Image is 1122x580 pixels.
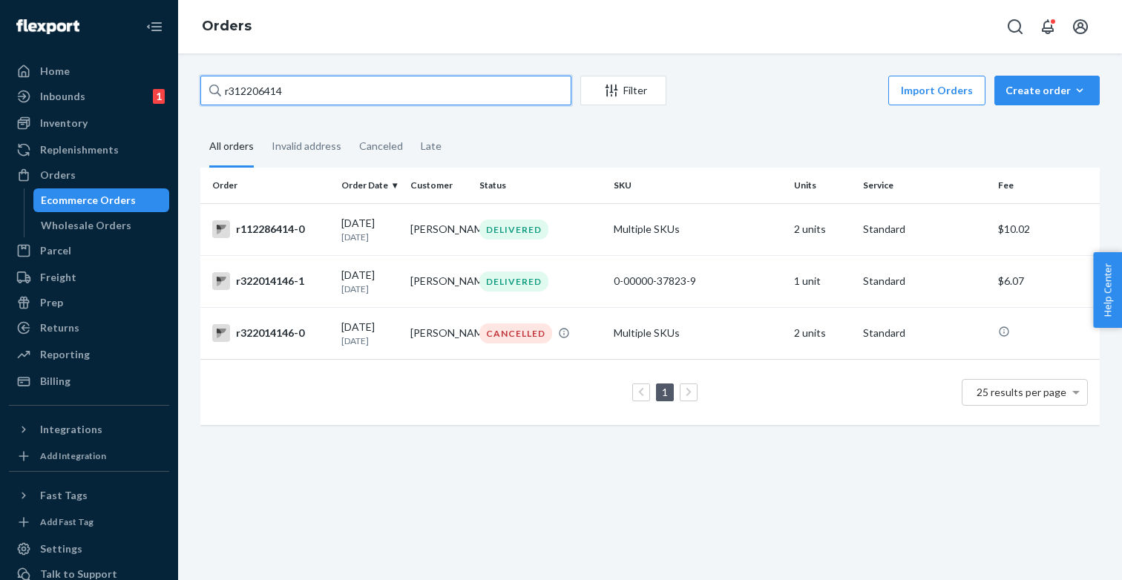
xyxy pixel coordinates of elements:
[40,488,88,503] div: Fast Tags
[9,163,169,187] a: Orders
[200,168,335,203] th: Order
[410,179,467,191] div: Customer
[863,326,986,340] p: Standard
[9,291,169,314] a: Prep
[977,386,1066,398] span: 25 results per page
[41,218,131,233] div: Wholesale Orders
[1093,252,1122,328] button: Help Center
[992,203,1100,255] td: $10.02
[40,295,63,310] div: Prep
[40,541,82,556] div: Settings
[9,369,169,393] a: Billing
[272,127,341,165] div: Invalid address
[1000,12,1030,42] button: Open Search Box
[9,418,169,441] button: Integrations
[608,307,787,359] td: Multiple SKUs
[40,243,71,258] div: Parcel
[31,10,85,24] span: Support
[614,274,781,289] div: 0-00000-37823-9
[33,214,170,237] a: Wholesale Orders
[40,374,70,389] div: Billing
[40,89,85,104] div: Inbounds
[863,222,986,237] p: Standard
[1005,83,1089,98] div: Create order
[40,142,119,157] div: Replenishments
[659,386,671,398] a: Page 1 is your current page
[9,513,169,531] a: Add Fast Tag
[404,307,473,359] td: [PERSON_NAME]
[40,64,70,79] div: Home
[857,168,992,203] th: Service
[788,307,857,359] td: 2 units
[140,12,169,42] button: Close Navigation
[202,18,252,34] a: Orders
[212,220,329,238] div: r112286414-0
[479,220,548,240] div: DELIVERED
[9,266,169,289] a: Freight
[479,271,548,291] div: DELIVERED
[992,168,1100,203] th: Fee
[9,343,169,366] a: Reporting
[788,255,857,307] td: 1 unit
[9,111,169,135] a: Inventory
[863,274,986,289] p: Standard
[341,231,398,243] p: [DATE]
[212,272,329,290] div: r322014146-1
[335,168,404,203] th: Order Date
[788,168,857,203] th: Units
[1066,12,1095,42] button: Open account menu
[341,268,398,295] div: [DATE]
[40,116,88,131] div: Inventory
[209,127,254,168] div: All orders
[40,422,102,437] div: Integrations
[40,270,76,285] div: Freight
[341,320,398,347] div: [DATE]
[404,255,473,307] td: [PERSON_NAME]
[888,76,985,105] button: Import Orders
[9,484,169,507] button: Fast Tags
[9,138,169,162] a: Replenishments
[212,324,329,342] div: r322014146-0
[341,335,398,347] p: [DATE]
[40,320,79,335] div: Returns
[9,85,169,108] a: Inbounds1
[608,168,787,203] th: SKU
[359,127,403,165] div: Canceled
[9,239,169,263] a: Parcel
[200,76,571,105] input: Search orders
[421,127,442,165] div: Late
[608,203,787,255] td: Multiple SKUs
[40,347,90,362] div: Reporting
[9,447,169,465] a: Add Integration
[341,216,398,243] div: [DATE]
[479,323,552,343] div: CANCELLED
[153,89,165,104] div: 1
[190,5,263,48] ol: breadcrumbs
[9,537,169,561] a: Settings
[994,76,1100,105] button: Create order
[33,188,170,212] a: Ecommerce Orders
[341,283,398,295] p: [DATE]
[16,19,79,34] img: Flexport logo
[581,83,666,98] div: Filter
[404,203,473,255] td: [PERSON_NAME]
[992,255,1100,307] td: $6.07
[9,316,169,340] a: Returns
[40,168,76,182] div: Orders
[1033,12,1063,42] button: Open notifications
[788,203,857,255] td: 2 units
[9,59,169,83] a: Home
[473,168,608,203] th: Status
[580,76,666,105] button: Filter
[40,515,93,528] div: Add Fast Tag
[41,193,136,208] div: Ecommerce Orders
[40,449,106,462] div: Add Integration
